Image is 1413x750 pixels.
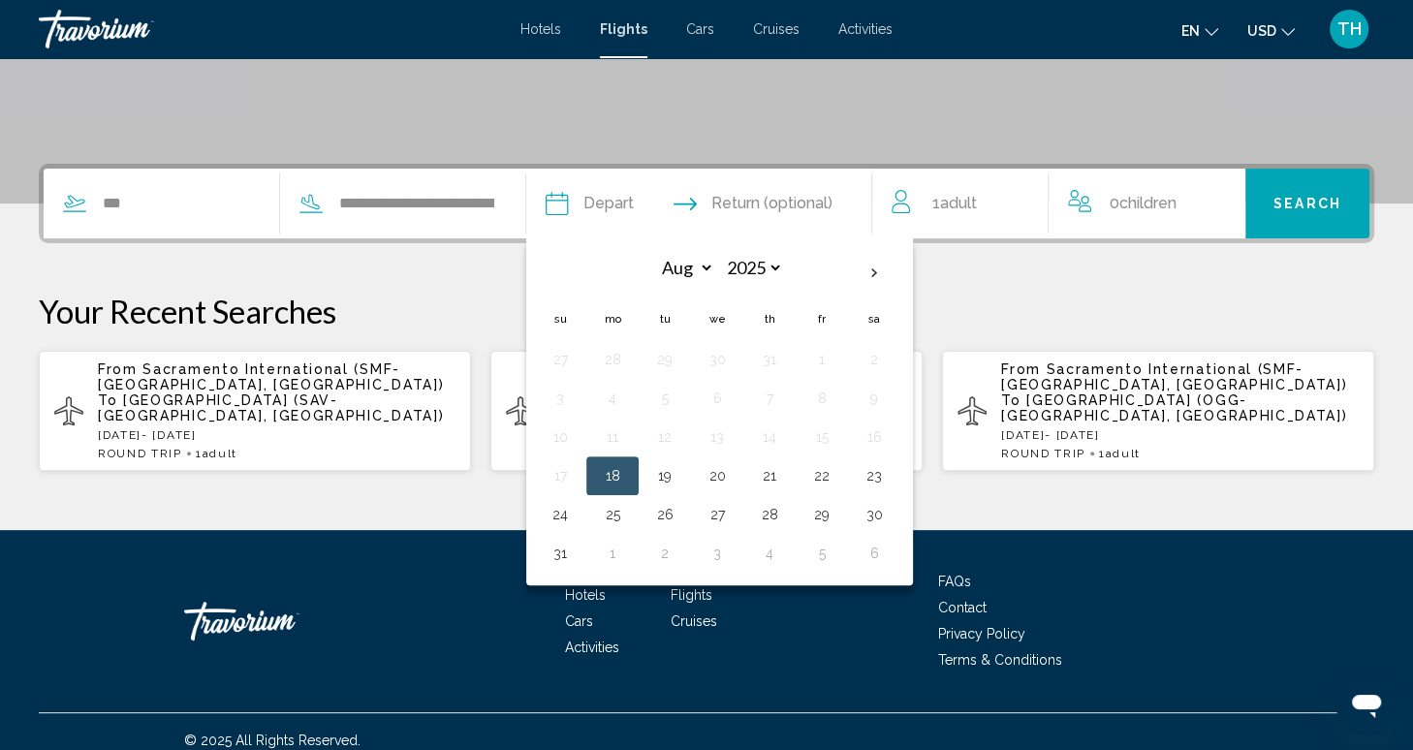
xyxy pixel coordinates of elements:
[98,392,117,408] span: To
[1001,392,1347,423] span: [GEOGRAPHIC_DATA] (OGG-[GEOGRAPHIC_DATA], [GEOGRAPHIC_DATA])
[754,501,785,528] button: Day 28
[1247,23,1276,39] span: USD
[545,423,576,451] button: Day 10
[39,292,1374,330] p: Your Recent Searches
[1099,447,1141,460] span: 1
[184,592,378,650] a: Travorium
[597,501,628,528] button: Day 25
[1247,16,1295,45] button: Change currency
[938,574,971,589] a: FAQs
[872,169,1245,238] button: Travelers: 1 adult, 0 children
[938,652,1062,668] span: Terms & Conditions
[671,587,712,603] a: Flights
[754,540,785,567] button: Day 4
[649,346,680,373] button: Day 29
[938,600,987,615] a: Contact
[1181,23,1200,39] span: en
[545,462,576,489] button: Day 17
[671,613,717,629] a: Cruises
[1245,169,1369,238] button: Search
[649,540,680,567] button: Day 2
[859,501,890,528] button: Day 30
[702,540,733,567] button: Day 3
[702,346,733,373] button: Day 30
[859,462,890,489] button: Day 23
[545,501,576,528] button: Day 24
[98,361,138,377] span: From
[702,423,733,451] button: Day 13
[545,346,576,373] button: Day 27
[932,190,977,217] span: 1
[1273,197,1341,212] span: Search
[649,501,680,528] button: Day 26
[938,626,1025,641] span: Privacy Policy
[1001,447,1085,460] span: ROUND TRIP
[859,423,890,451] button: Day 16
[565,587,606,603] a: Hotels
[597,385,628,412] button: Day 4
[196,447,237,460] span: 1
[1324,9,1374,49] button: User Menu
[184,733,361,748] span: © 2025 All Rights Reserved.
[203,447,237,460] span: Adult
[597,346,628,373] button: Day 28
[520,21,561,37] a: Hotels
[1001,361,1041,377] span: From
[754,346,785,373] button: Day 31
[565,640,619,655] a: Activities
[651,251,714,285] select: Select month
[686,21,714,37] a: Cars
[39,10,501,48] a: Travorium
[1001,428,1359,442] p: [DATE] - [DATE]
[859,346,890,373] button: Day 2
[98,361,444,392] span: Sacramento International (SMF-[GEOGRAPHIC_DATA], [GEOGRAPHIC_DATA])
[806,346,837,373] button: Day 1
[600,21,647,37] a: Flights
[649,462,680,489] button: Day 19
[98,428,455,442] p: [DATE] - [DATE]
[1109,190,1176,217] span: 0
[597,540,628,567] button: Day 1
[565,613,593,629] a: Cars
[859,540,890,567] button: Day 6
[1181,16,1218,45] button: Change language
[98,447,182,460] span: ROUND TRIP
[806,462,837,489] button: Day 22
[1337,19,1362,39] span: TH
[649,385,680,412] button: Day 5
[838,21,893,37] a: Activities
[806,385,837,412] button: Day 8
[98,392,444,423] span: [GEOGRAPHIC_DATA] (SAV-[GEOGRAPHIC_DATA], [GEOGRAPHIC_DATA])
[1001,392,1020,408] span: To
[1001,361,1347,392] span: Sacramento International (SMF-[GEOGRAPHIC_DATA], [GEOGRAPHIC_DATA])
[806,423,837,451] button: Day 15
[702,501,733,528] button: Day 27
[674,169,832,238] button: Return date
[545,385,576,412] button: Day 3
[806,540,837,567] button: Day 5
[702,385,733,412] button: Day 6
[848,251,900,296] button: Next month
[942,350,1374,472] button: From Sacramento International (SMF-[GEOGRAPHIC_DATA], [GEOGRAPHIC_DATA]) To [GEOGRAPHIC_DATA] (OG...
[1106,447,1141,460] span: Adult
[39,350,471,472] button: From Sacramento International (SMF-[GEOGRAPHIC_DATA], [GEOGRAPHIC_DATA]) To [GEOGRAPHIC_DATA] (SA...
[649,423,680,451] button: Day 12
[753,21,800,37] a: Cruises
[597,462,628,489] button: Day 18
[597,423,628,451] button: Day 11
[940,194,977,212] span: Adult
[859,385,890,412] button: Day 9
[754,462,785,489] button: Day 21
[754,385,785,412] button: Day 7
